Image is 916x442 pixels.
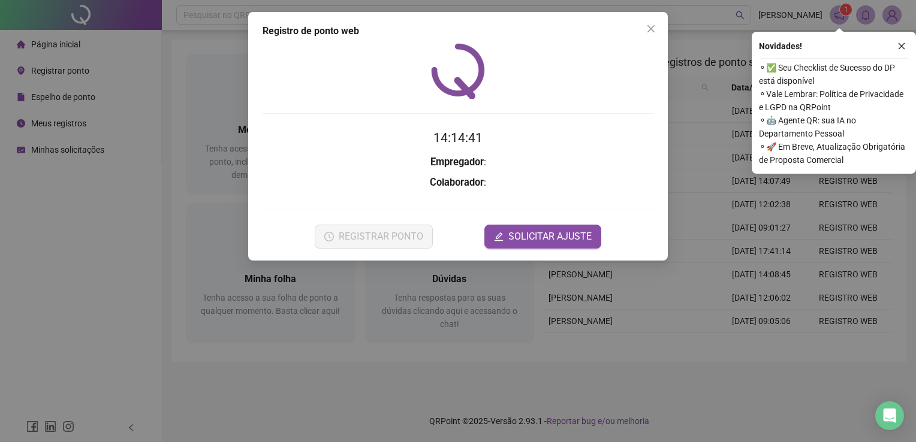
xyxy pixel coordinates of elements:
span: ⚬ 🚀 Em Breve, Atualização Obrigatória de Proposta Comercial [759,140,909,166]
span: ⚬ Vale Lembrar: Política de Privacidade e LGPD na QRPoint [759,87,909,114]
span: Novidades ! [759,40,802,53]
span: SOLICITAR AJUSTE [508,229,592,244]
strong: Empregador [430,156,484,168]
time: 14:14:41 [433,131,483,145]
strong: Colaborador [430,177,484,188]
span: close [646,24,656,34]
button: editSOLICITAR AJUSTE [484,225,601,249]
span: close [897,42,906,50]
button: Close [641,19,661,38]
span: ⚬ 🤖 Agente QR: sua IA no Departamento Pessoal [759,114,909,140]
span: ⚬ ✅ Seu Checklist de Sucesso do DP está disponível [759,61,909,87]
h3: : [263,155,653,170]
div: Open Intercom Messenger [875,401,904,430]
h3: : [263,175,653,190]
div: Registro de ponto web [263,24,653,38]
span: edit [494,232,504,241]
img: QRPoint [431,43,485,99]
button: REGISTRAR PONTO [315,225,433,249]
